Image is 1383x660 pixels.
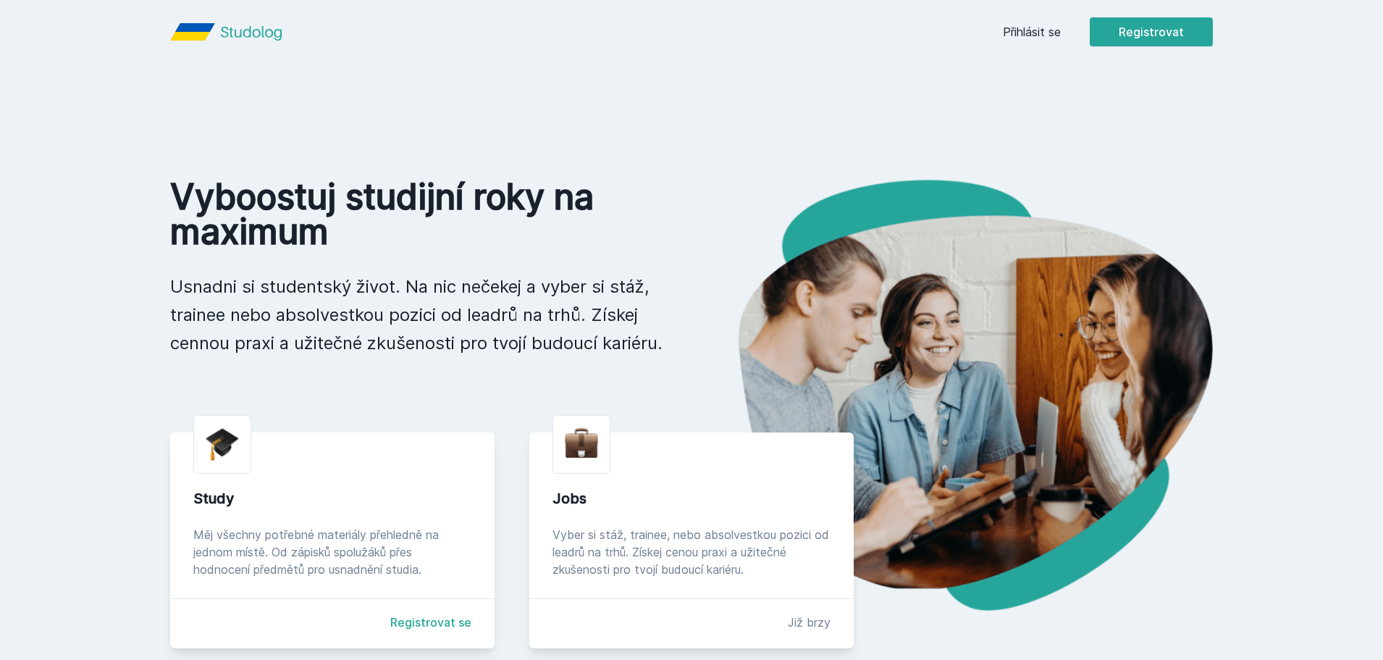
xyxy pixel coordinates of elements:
img: graduation-cap.png [206,427,239,461]
a: Registrovat se [390,614,471,631]
p: Usnadni si studentský život. Na nic nečekej a vyber si stáž, trainee nebo absolvestkou pozici od ... [170,272,668,357]
div: Jobs [552,488,831,509]
h1: Vyboostuj studijní roky na maximum [170,180,668,249]
div: Study [193,488,471,509]
a: Přihlásit se [1003,23,1061,41]
div: Vyber si stáž, trainee, nebo absolvestkou pozici od leadrů na trhů. Získej cenou praxi a užitečné... [552,526,831,578]
div: Měj všechny potřebné materiály přehledně na jednom místě. Od zápisků spolužáků přes hodnocení pře... [193,526,471,578]
img: briefcase.png [565,425,598,461]
div: Již brzy [788,614,831,631]
img: hero.png [691,180,1213,611]
button: Registrovat [1090,17,1213,46]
